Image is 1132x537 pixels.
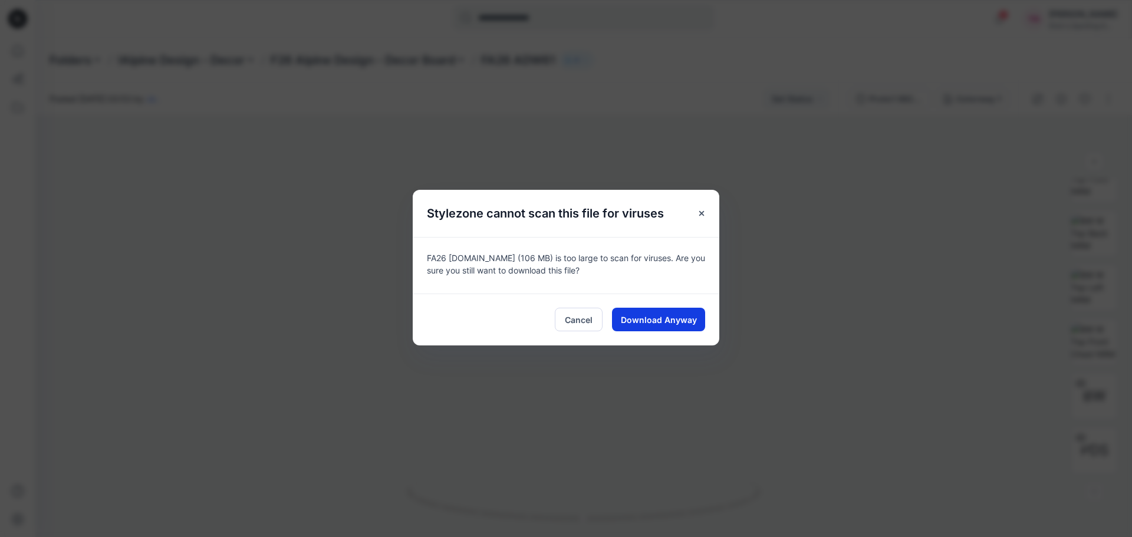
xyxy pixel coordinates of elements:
span: Download Anyway [621,314,697,326]
button: Cancel [555,308,603,331]
span: Cancel [565,314,593,326]
h5: Stylezone cannot scan this file for viruses [413,190,678,237]
div: FA26 [DOMAIN_NAME] (106 MB) is too large to scan for viruses. Are you sure you still want to down... [413,237,719,294]
button: Download Anyway [612,308,705,331]
button: Close [691,203,712,224]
